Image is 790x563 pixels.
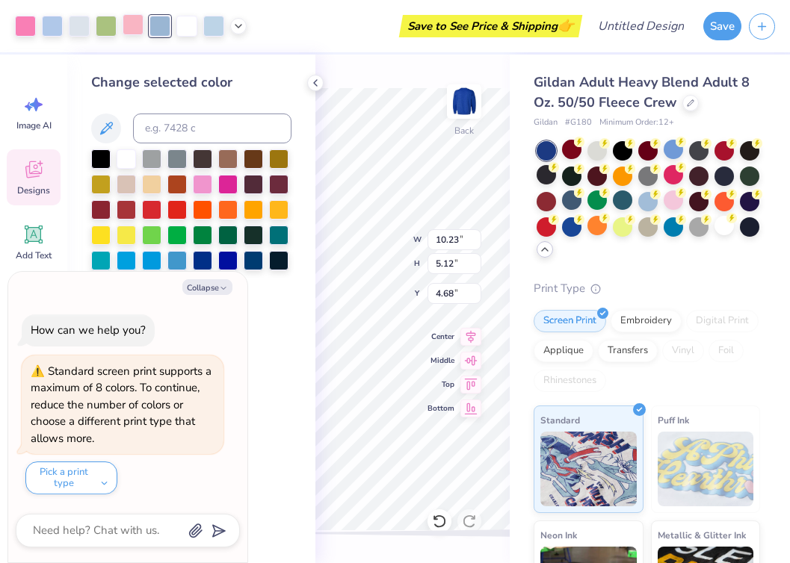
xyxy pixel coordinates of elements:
span: Designs [17,184,50,196]
span: Top [428,379,454,391]
button: Collapse [182,279,232,295]
input: e.g. 7428 c [133,113,291,143]
span: Puff Ink [658,412,689,428]
div: Change selected color [91,72,291,93]
span: Bottom [428,402,454,414]
input: Untitled Design [586,11,696,41]
span: Standard [540,412,580,428]
span: Gildan Adult Heavy Blend Adult 8 Oz. 50/50 Fleece Crew [534,73,750,111]
div: Foil [709,340,744,362]
div: How can we help you? [31,323,146,338]
div: Embroidery [611,310,682,332]
div: Back [454,124,474,137]
div: Save to See Price & Shipping [403,15,578,37]
div: Applique [534,340,593,362]
div: Print Type [534,280,760,297]
span: Minimum Order: 12 + [599,116,674,129]
div: Rhinestones [534,370,606,392]
span: 👉 [558,16,574,34]
img: Standard [540,432,637,506]
div: Digital Print [686,310,759,332]
span: Center [428,331,454,343]
span: Metallic & Glitter Ink [658,527,746,543]
div: Screen Print [534,310,606,332]
img: Back [449,87,479,116]
span: # G180 [565,116,592,129]
button: Save [703,12,741,40]
button: Pick a print type [25,461,117,494]
div: Standard screen print supports a maximum of 8 colors. To continue, reduce the number of colors or... [31,364,212,446]
div: Transfers [598,340,658,362]
span: Add Text [16,249,52,261]
span: Middle [428,355,454,367]
div: Vinyl [662,340,704,362]
img: Puff Ink [658,432,754,506]
span: Neon Ink [540,527,577,543]
span: Image AI [16,119,52,131]
span: Gildan [534,116,558,129]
